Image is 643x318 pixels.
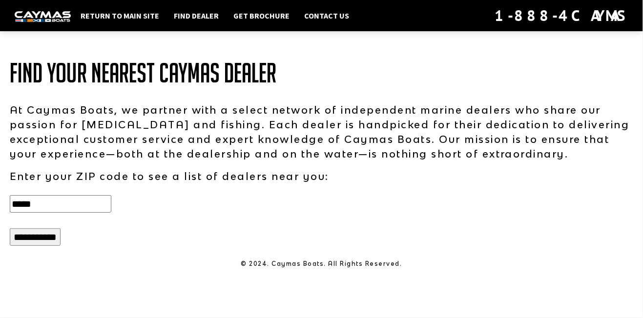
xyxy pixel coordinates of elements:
h1: Find Your Nearest Caymas Dealer [10,59,633,88]
a: Find Dealer [169,9,224,22]
div: 1-888-4CAYMAS [495,5,628,26]
p: At Caymas Boats, we partner with a select network of independent marine dealers who share our pas... [10,102,633,161]
a: Contact Us [299,9,354,22]
p: Enter your ZIP code to see a list of dealers near you: [10,169,633,183]
img: white-logo-c9c8dbefe5ff5ceceb0f0178aa75bf4bb51f6bca0971e226c86eb53dfe498488.png [15,11,71,21]
a: Return to main site [76,9,164,22]
p: © 2024. Caymas Boats. All Rights Reserved. [10,259,633,268]
a: Get Brochure [228,9,294,22]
